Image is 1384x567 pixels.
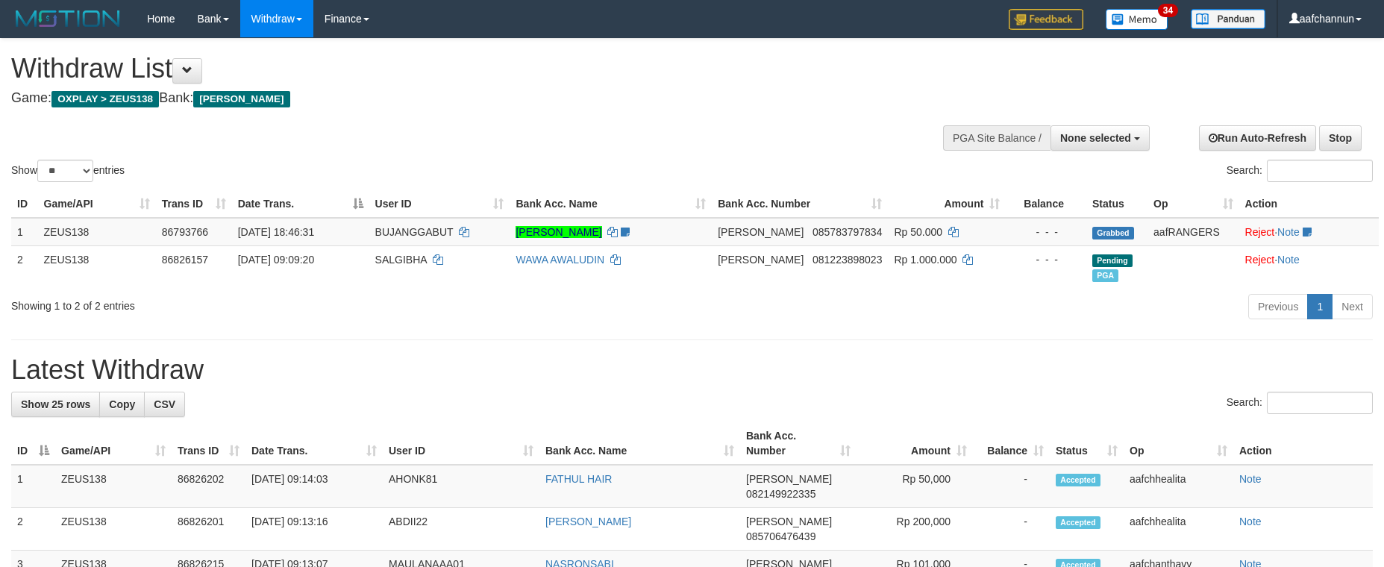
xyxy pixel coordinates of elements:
img: Button%20Memo.svg [1106,9,1168,30]
td: aafRANGERS [1147,218,1239,246]
span: CSV [154,398,175,410]
span: SALGIBHA [375,254,427,266]
span: [PERSON_NAME] [746,473,832,485]
td: - [973,465,1050,508]
span: [DATE] 09:09:20 [238,254,314,266]
span: Show 25 rows [21,398,90,410]
a: Stop [1319,125,1362,151]
h1: Withdraw List [11,54,908,84]
span: BUJANGGABUT [375,226,454,238]
th: Amount: activate to sort column ascending [888,190,1006,218]
a: Previous [1248,294,1308,319]
span: 86826157 [162,254,208,266]
img: panduan.png [1191,9,1265,29]
th: Action [1239,190,1379,218]
td: ZEUS138 [55,508,172,551]
td: 86826202 [172,465,245,508]
div: - - - [1012,225,1080,239]
td: 1 [11,218,38,246]
th: Status [1086,190,1147,218]
a: FATHUL HAIR [545,473,612,485]
span: [PERSON_NAME] [193,91,289,107]
span: Rp 50.000 [894,226,942,238]
span: 86793766 [162,226,208,238]
label: Show entries [11,160,125,182]
td: ABDII22 [383,508,539,551]
th: Bank Acc. Number: activate to sort column ascending [740,422,857,465]
th: Op: activate to sort column ascending [1124,422,1233,465]
th: Balance: activate to sort column ascending [973,422,1050,465]
td: 2 [11,245,38,288]
a: Copy [99,392,145,417]
span: Copy 081223898023 to clipboard [812,254,882,266]
th: Date Trans.: activate to sort column descending [232,190,369,218]
th: Date Trans.: activate to sort column ascending [245,422,383,465]
th: Op: activate to sort column ascending [1147,190,1239,218]
a: CSV [144,392,185,417]
th: ID: activate to sort column descending [11,422,55,465]
span: Grabbed [1092,227,1134,239]
th: Bank Acc. Number: activate to sort column ascending [712,190,888,218]
td: Rp 200,000 [857,508,973,551]
th: Bank Acc. Name: activate to sort column ascending [539,422,740,465]
a: Note [1277,254,1300,266]
input: Search: [1267,160,1373,182]
th: Balance [1006,190,1086,218]
td: ZEUS138 [38,218,156,246]
span: Copy 085783797834 to clipboard [812,226,882,238]
span: Copy 085706476439 to clipboard [746,530,815,542]
span: Accepted [1056,516,1100,529]
span: [PERSON_NAME] [718,226,804,238]
img: MOTION_logo.png [11,7,125,30]
td: [DATE] 09:14:03 [245,465,383,508]
a: [PERSON_NAME] [516,226,601,238]
h4: Game: Bank: [11,91,908,106]
span: Copy [109,398,135,410]
select: Showentries [37,160,93,182]
td: ZEUS138 [38,245,156,288]
span: [PERSON_NAME] [718,254,804,266]
span: Rp 1.000.000 [894,254,956,266]
span: [DATE] 18:46:31 [238,226,314,238]
span: Marked by aafRornrotha [1092,269,1118,282]
th: Game/API: activate to sort column ascending [55,422,172,465]
th: Status: activate to sort column ascending [1050,422,1124,465]
td: AHONK81 [383,465,539,508]
span: [PERSON_NAME] [746,516,832,527]
th: Action [1233,422,1373,465]
th: User ID: activate to sort column ascending [369,190,510,218]
th: Trans ID: activate to sort column ascending [172,422,245,465]
a: Reject [1245,254,1275,266]
a: Note [1239,473,1262,485]
label: Search: [1227,392,1373,414]
td: · [1239,245,1379,288]
div: PGA Site Balance / [943,125,1050,151]
td: · [1239,218,1379,246]
input: Search: [1267,392,1373,414]
td: 2 [11,508,55,551]
span: OXPLAY > ZEUS138 [51,91,159,107]
a: 1 [1307,294,1333,319]
td: - [973,508,1050,551]
th: Trans ID: activate to sort column ascending [156,190,232,218]
span: Pending [1092,254,1133,267]
th: ID [11,190,38,218]
a: Reject [1245,226,1275,238]
th: Bank Acc. Name: activate to sort column ascending [510,190,712,218]
span: Accepted [1056,474,1100,486]
a: WAWA AWALUDIN [516,254,604,266]
th: Amount: activate to sort column ascending [857,422,973,465]
label: Search: [1227,160,1373,182]
h1: Latest Withdraw [11,355,1373,385]
span: None selected [1060,132,1131,144]
span: 34 [1158,4,1178,17]
a: Show 25 rows [11,392,100,417]
a: Run Auto-Refresh [1199,125,1316,151]
div: Showing 1 to 2 of 2 entries [11,292,566,313]
a: [PERSON_NAME] [545,516,631,527]
button: None selected [1050,125,1150,151]
a: Next [1332,294,1373,319]
td: [DATE] 09:13:16 [245,508,383,551]
td: aafchhealita [1124,508,1233,551]
span: Copy 082149922335 to clipboard [746,488,815,500]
